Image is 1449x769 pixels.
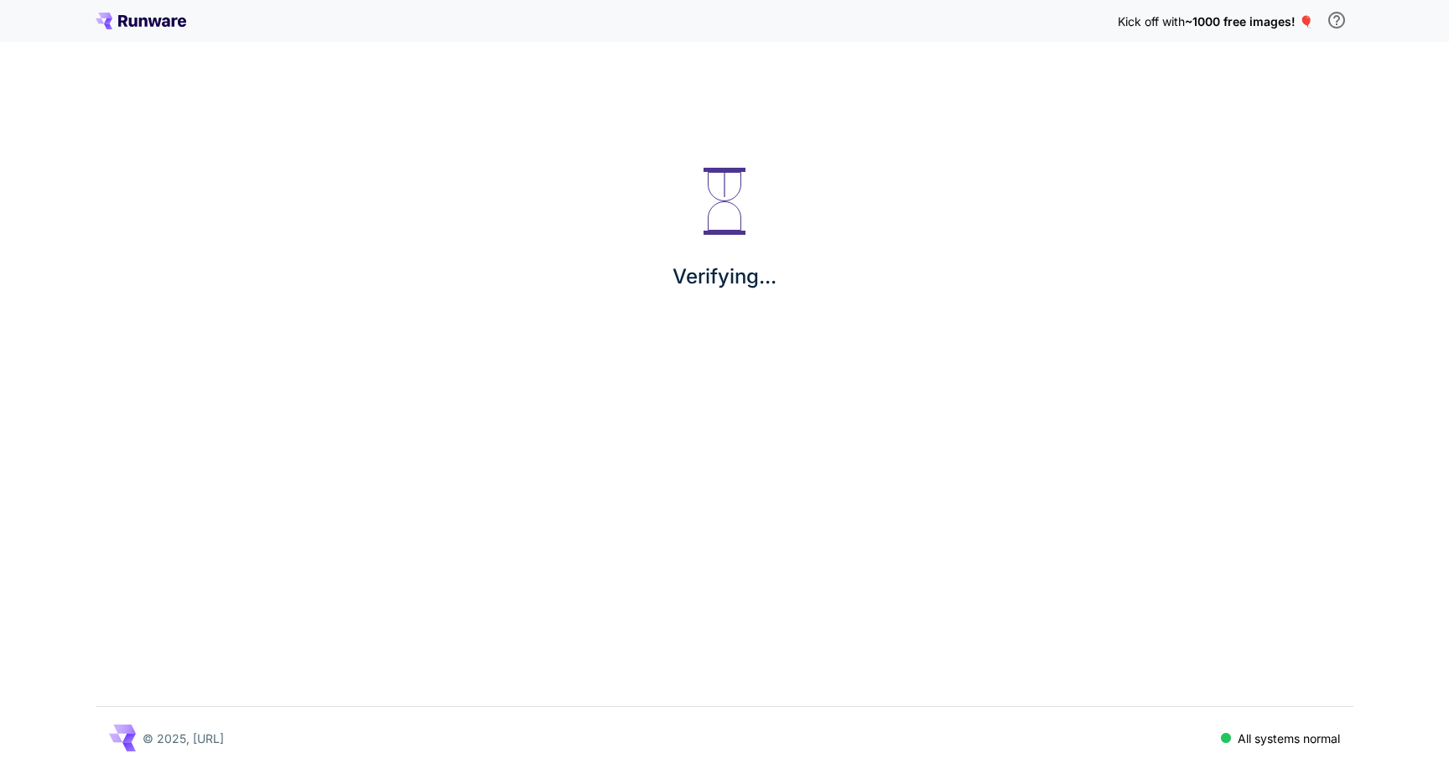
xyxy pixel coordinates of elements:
[1185,14,1313,29] span: ~1000 free images! 🎈
[1118,14,1185,29] span: Kick off with
[143,730,224,747] p: © 2025, [URL]
[1238,730,1340,747] p: All systems normal
[1320,3,1353,37] button: In order to qualify for free credit, you need to sign up with a business email address and click ...
[673,262,776,292] p: Verifying...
